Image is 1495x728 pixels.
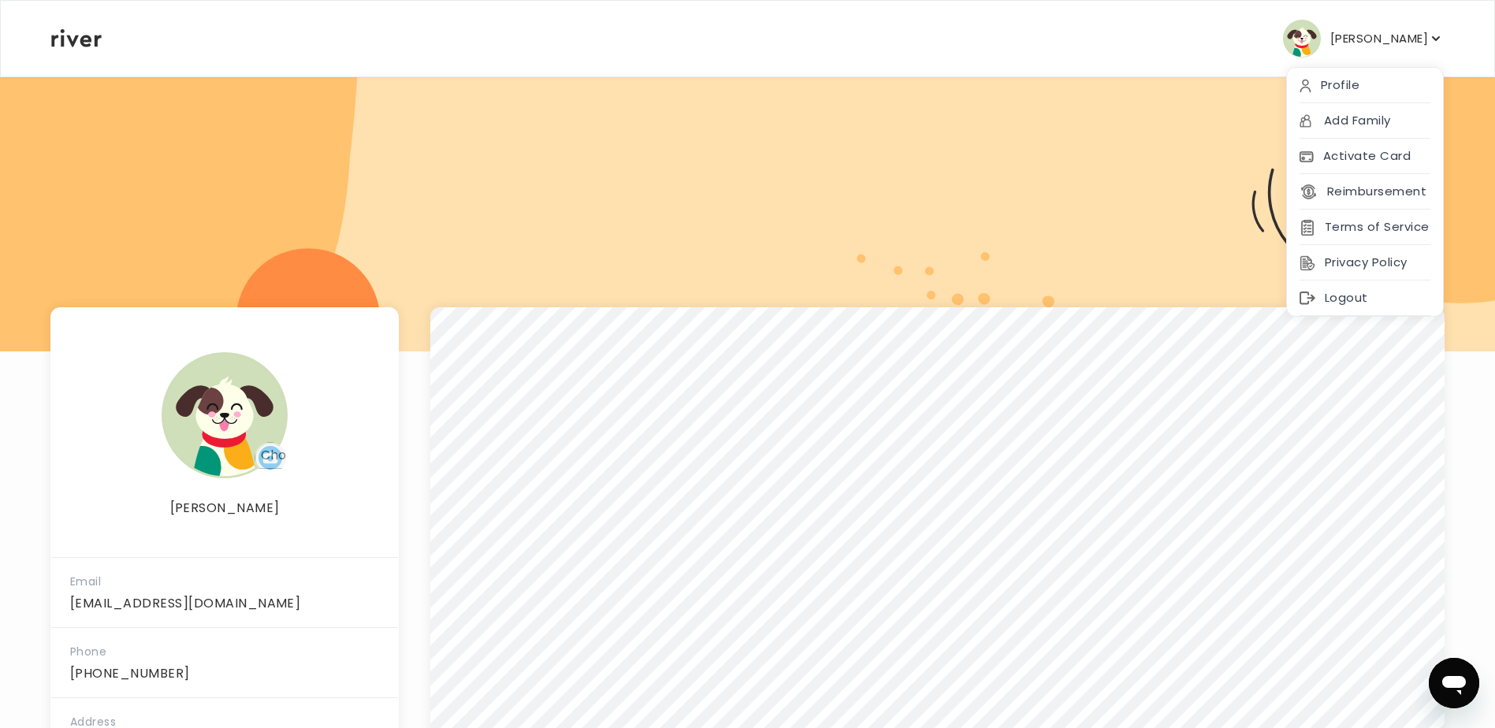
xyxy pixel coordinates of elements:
iframe: Button to launch messaging window, conversation in progress [1429,658,1479,708]
img: user avatar [162,352,288,478]
p: [PERSON_NAME] [51,497,398,519]
p: [PERSON_NAME] [1330,28,1428,50]
button: user avatar[PERSON_NAME] [1283,20,1444,58]
span: Phone [70,644,106,659]
div: Privacy Policy [1287,245,1443,280]
div: Add Family [1287,103,1443,139]
span: Email [70,574,101,589]
button: Reimbursement [1300,180,1426,202]
div: Terms of Service [1287,210,1443,245]
img: user avatar [1283,20,1321,58]
div: Profile [1287,68,1443,103]
div: Activate Card [1287,139,1443,174]
div: Logout [1287,280,1443,316]
p: [EMAIL_ADDRESS][DOMAIN_NAME] [70,592,379,615]
p: [PHONE_NUMBER] [70,663,379,685]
